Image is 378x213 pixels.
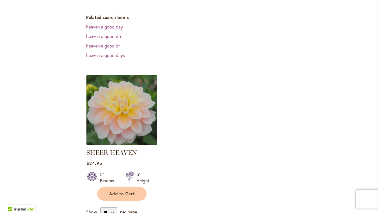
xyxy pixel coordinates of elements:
[86,24,123,30] a: heaven a good day
[86,14,372,21] dt: Related search terms
[109,191,135,197] span: Add to Cart
[86,52,125,58] a: heaven a good days
[86,160,102,166] span: $24.95
[86,141,157,147] a: SHEER HEAVEN
[86,33,121,39] a: heaven a good dri
[136,171,149,184] div: 5' Height
[5,191,22,208] iframe: Launch Accessibility Center
[86,75,157,145] img: SHEER HEAVEN
[86,149,137,156] a: SHEER HEAVEN
[86,43,120,49] a: heaven a good dr
[100,171,118,184] div: 5" Blooms
[97,187,147,201] button: Add to Cart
